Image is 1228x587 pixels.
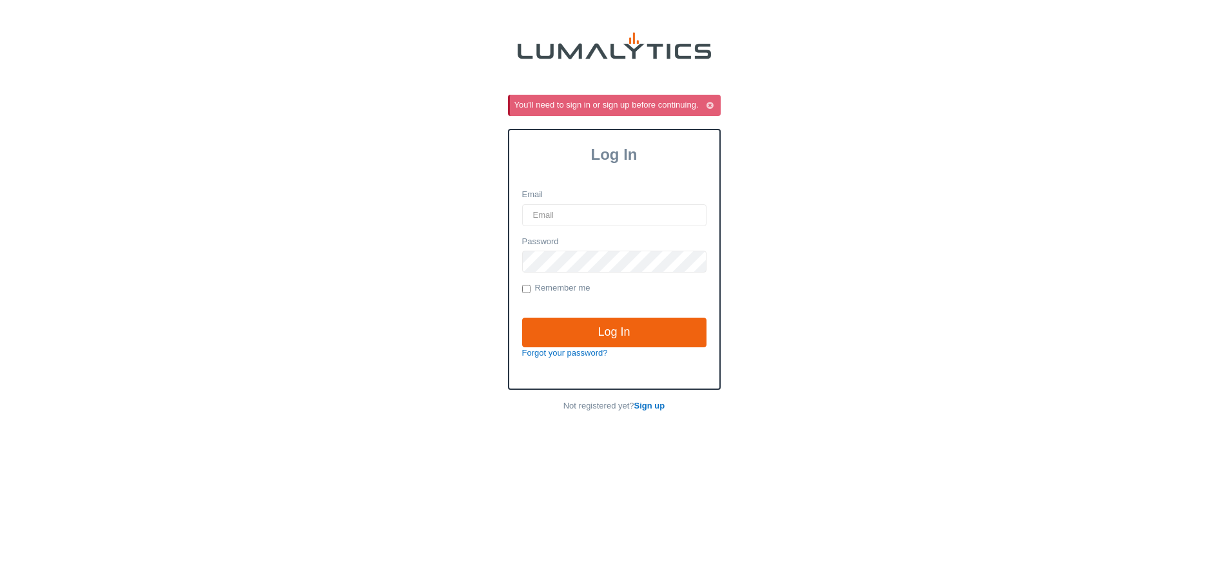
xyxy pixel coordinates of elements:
div: You'll need to sign in or sign up before continuing. [514,99,718,111]
a: Forgot your password? [522,348,608,358]
label: Email [522,189,543,201]
img: lumalytics-black-e9b537c871f77d9ce8d3a6940f85695cd68c596e3f819dc492052d1098752254.png [518,32,711,59]
input: Log In [522,318,707,347]
h3: Log In [509,146,719,164]
label: Password [522,236,559,248]
p: Not registered yet? [508,400,721,412]
a: Sign up [634,401,665,410]
input: Email [522,204,707,226]
input: Remember me [522,285,531,293]
label: Remember me [522,282,590,295]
